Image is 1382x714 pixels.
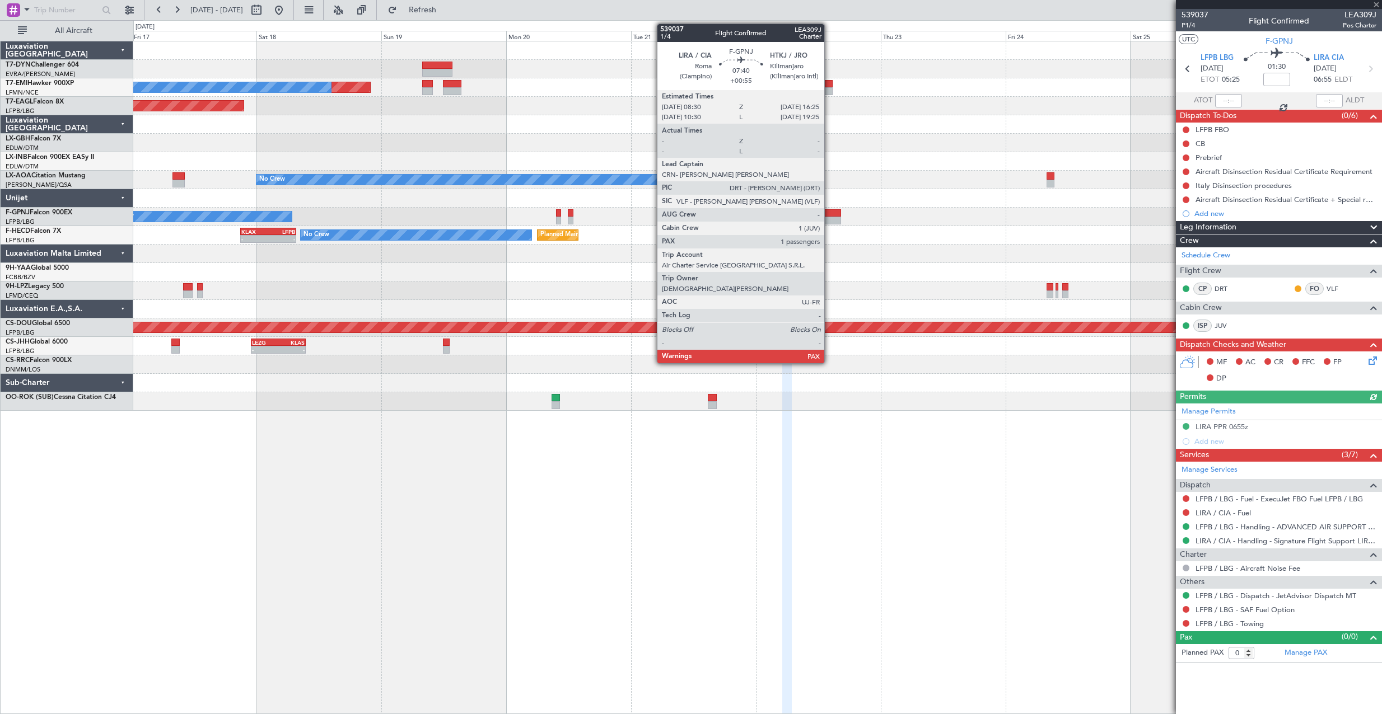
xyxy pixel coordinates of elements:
[1131,31,1255,41] div: Sat 25
[6,209,72,216] a: F-GPNJFalcon 900EX
[6,218,35,226] a: LFPB/LBG
[6,292,38,300] a: LFMD/CEQ
[1343,21,1376,30] span: Pos Charter
[256,31,381,41] div: Sat 18
[1216,373,1226,384] span: DP
[1201,63,1224,74] span: [DATE]
[6,154,27,161] span: LX-INB
[1305,283,1324,295] div: FO
[1196,125,1229,134] div: LFPB FBO
[540,227,717,243] div: Planned Maint [GEOGRAPHIC_DATA] ([GEOGRAPHIC_DATA])
[1215,321,1240,331] a: JUV
[1274,357,1283,368] span: CR
[1314,63,1337,74] span: [DATE]
[6,209,30,216] span: F-GPNJ
[6,62,31,68] span: T7-DYN
[6,273,35,281] a: FCBB/BZV
[1180,576,1204,589] span: Others
[1215,284,1240,294] a: DRT
[6,236,35,245] a: LFPB/LBG
[6,181,72,189] a: [PERSON_NAME]/QSA
[6,154,94,161] a: LX-INBFalcon 900EX EASy II
[1216,357,1227,368] span: MF
[1180,234,1199,247] span: Crew
[252,346,278,353] div: -
[382,1,450,19] button: Refresh
[6,357,72,364] a: CS-RRCFalcon 900LX
[1342,110,1358,121] span: (0/6)
[136,22,155,32] div: [DATE]
[268,236,295,242] div: -
[6,135,30,142] span: LX-GBH
[1180,221,1236,234] span: Leg Information
[1180,110,1236,123] span: Dispatch To-Dos
[1182,21,1208,30] span: P1/4
[6,265,69,271] a: 9H-YAAGlobal 5000
[1182,9,1208,21] span: 539037
[6,283,28,290] span: 9H-LPZ
[1266,35,1293,47] span: F-GPNJ
[252,339,278,346] div: LEZG
[1342,631,1358,642] span: (0/0)
[6,98,64,105] a: T7-EAGLFalcon 8X
[6,394,54,401] span: OO-ROK (SUB)
[1334,74,1352,86] span: ELDT
[1180,265,1221,278] span: Flight Crew
[1346,95,1364,106] span: ALDT
[6,172,31,179] span: LX-AOA
[756,31,881,41] div: Wed 22
[268,228,295,235] div: LFPB
[1196,536,1376,546] a: LIRA / CIA - Handling - Signature Flight Support LIRA / CIA
[1180,449,1209,462] span: Services
[1268,62,1286,73] span: 01:30
[6,80,74,87] a: T7-EMIHawker 900XP
[6,135,61,142] a: LX-GBHFalcon 7X
[381,31,506,41] div: Sun 19
[1314,53,1344,64] span: LIRA CIA
[631,31,756,41] div: Tue 21
[1196,167,1372,176] div: Aircraft Disinsection Residual Certificate Requirement
[1302,357,1315,368] span: FFC
[6,162,39,171] a: EDLW/DTM
[1196,508,1251,518] a: LIRA / CIA - Fuel
[1180,339,1286,351] span: Dispatch Checks and Weather
[1201,74,1219,86] span: ETOT
[6,339,30,345] span: CS-JHH
[12,22,122,40] button: All Aircraft
[6,98,33,105] span: T7-EAGL
[6,88,39,97] a: LFMN/NCE
[6,144,39,152] a: EDLW/DTM
[304,227,329,243] div: No Crew
[399,6,446,14] span: Refresh
[1222,74,1240,86] span: 05:25
[6,320,32,327] span: CS-DOU
[1196,563,1300,573] a: LFPB / LBG - Aircraft Noise Fee
[6,365,40,374] a: DNMM/LOS
[1179,34,1198,44] button: UTC
[1342,449,1358,461] span: (3/7)
[1196,619,1264,628] a: LFPB / LBG - Towing
[6,347,35,355] a: LFPB/LBG
[259,171,285,188] div: No Crew
[241,236,268,242] div: -
[1196,153,1222,162] div: Prebrief
[1285,647,1327,659] a: Manage PAX
[278,346,305,353] div: -
[6,328,35,337] a: LFPB/LBG
[1196,181,1292,190] div: Italy Disinsection procedures
[6,394,116,401] a: OO-ROK (SUB)Cessna Citation CJ4
[1006,31,1131,41] div: Fri 24
[241,228,268,235] div: KLAX
[1180,631,1192,644] span: Pax
[132,31,256,41] div: Fri 17
[1193,283,1212,295] div: CP
[1249,15,1309,27] div: Flight Confirmed
[6,320,70,327] a: CS-DOUGlobal 6500
[1194,209,1376,218] div: Add new
[278,339,305,346] div: KLAS
[6,357,30,364] span: CS-RRC
[1196,605,1295,614] a: LFPB / LBG - SAF Fuel Option
[1245,357,1255,368] span: AC
[1182,464,1238,476] a: Manage Services
[6,62,79,68] a: T7-DYNChallenger 604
